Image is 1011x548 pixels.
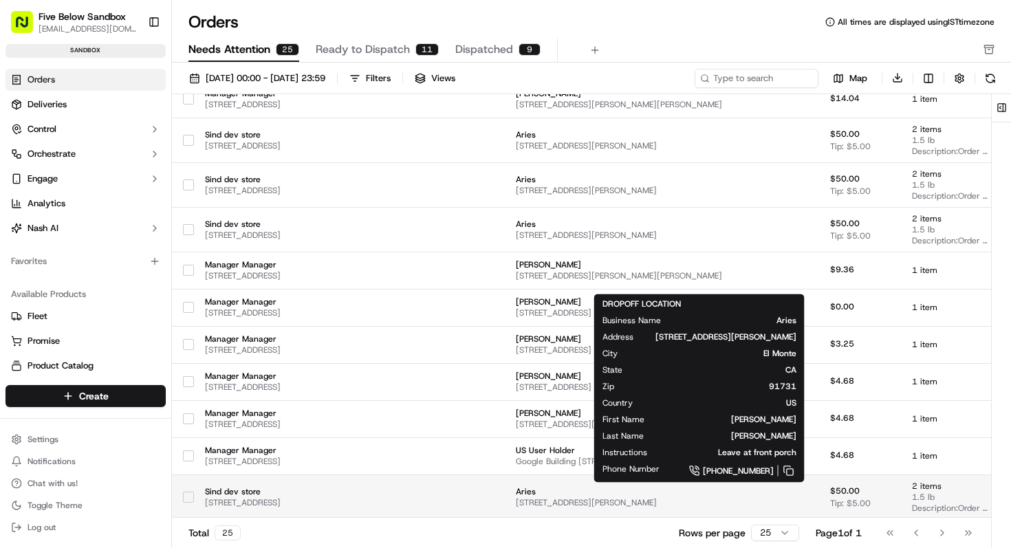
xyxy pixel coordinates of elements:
[14,131,39,156] img: 1736555255976-a54dd68f-1ca7-489b-9aae-adbdc363a1c4
[640,348,796,359] span: El Monte
[276,43,299,56] div: 25
[516,296,722,307] span: [PERSON_NAME]
[28,456,76,467] span: Notifications
[205,497,411,508] span: [STREET_ADDRESS]
[912,413,990,424] span: 1 item
[830,450,854,461] span: $4.68
[602,463,660,474] span: Phone Number
[11,310,160,322] a: Fleet
[816,526,862,540] div: Page 1 of 1
[234,135,250,152] button: Start new chat
[516,230,722,241] span: [STREET_ADDRESS][PERSON_NAME]
[912,265,990,276] span: 1 item
[183,69,331,88] button: [DATE] 00:00 - [DATE] 23:59
[6,496,166,515] button: Toggle Theme
[666,414,796,425] span: [PERSON_NAME]
[28,148,76,160] span: Orchestrate
[6,283,166,305] div: Available Products
[188,11,239,33] h1: Orders
[28,98,67,111] span: Deliveries
[39,10,126,23] button: Five Below Sandbox
[830,413,854,424] span: $4.68
[47,131,226,145] div: Start new chat
[666,430,796,441] span: [PERSON_NAME]
[516,174,722,185] span: Aries
[683,315,796,326] span: Aries
[28,310,47,322] span: Fleet
[830,218,860,229] span: $50.00
[6,193,166,215] a: Analytics
[6,94,166,116] a: Deliveries
[516,129,722,140] span: Aries
[14,55,250,77] p: Welcome 👋
[28,173,58,185] span: Engage
[703,465,774,476] span: [PHONE_NUMBER]
[516,344,722,355] span: [STREET_ADDRESS]
[516,333,722,344] span: [PERSON_NAME]
[188,525,241,540] div: Total
[912,146,990,157] span: Description: Order of books
[519,43,541,56] div: 9
[14,201,25,212] div: 📗
[116,201,127,212] div: 💻
[409,69,461,88] button: Views
[111,194,226,219] a: 💻API Documentation
[28,360,94,372] span: Product Catalog
[28,434,58,445] span: Settings
[6,143,166,165] button: Orchestrate
[981,69,1000,88] button: Refresh
[516,486,722,497] span: Aries
[516,419,722,430] span: [STREET_ADDRESS][PERSON_NAME]
[343,69,397,88] button: Filters
[912,94,990,105] span: 1 item
[6,474,166,493] button: Chat with us!
[39,23,137,34] button: [EMAIL_ADDRESS][DOMAIN_NAME]
[28,123,56,135] span: Control
[516,445,722,456] span: US User Holder
[669,447,796,458] span: Leave at front porch
[516,456,722,467] span: Google Building [STREET_ADDRESS]
[366,72,391,85] div: Filters
[912,213,990,224] span: 2 items
[205,219,411,230] span: Sind dev store
[912,190,990,201] span: Description: Order of books
[830,141,871,152] span: Tip: $5.00
[912,168,990,179] span: 2 items
[830,264,854,275] span: $9.36
[455,41,513,58] span: Dispatched
[6,44,166,58] div: sandbox
[516,371,722,382] span: [PERSON_NAME]
[137,233,166,243] span: Pylon
[205,174,411,185] span: Sind dev store
[205,408,411,419] span: Manager Manager
[6,118,166,140] button: Control
[79,389,109,403] span: Create
[602,315,661,326] span: Business Name
[11,360,160,372] a: Product Catalog
[205,486,411,497] span: Sind dev store
[415,43,439,56] div: 11
[205,270,411,281] span: [STREET_ADDRESS]
[830,129,860,140] span: $50.00
[431,72,455,85] span: Views
[6,305,166,327] button: Fleet
[912,339,990,350] span: 1 item
[205,456,411,467] span: [STREET_ADDRESS]
[602,447,647,458] span: Instructions
[6,330,166,352] button: Promise
[830,485,860,496] span: $50.00
[830,301,854,312] span: $0.00
[6,355,166,377] button: Product Catalog
[316,41,410,58] span: Ready to Dispatch
[655,397,796,408] span: US
[28,522,56,533] span: Log out
[205,129,411,140] span: Sind dev store
[205,230,411,241] span: [STREET_ADDRESS]
[516,408,722,419] span: [PERSON_NAME]
[205,185,411,196] span: [STREET_ADDRESS]
[830,338,854,349] span: $3.25
[28,478,78,489] span: Chat with us!
[6,430,166,449] button: Settings
[28,199,105,213] span: Knowledge Base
